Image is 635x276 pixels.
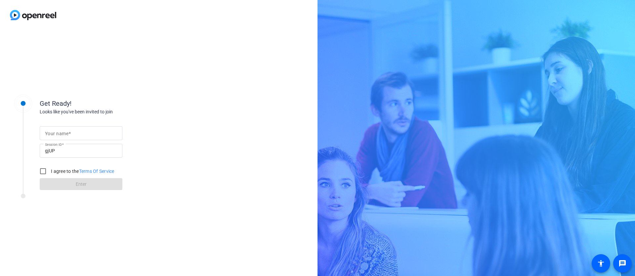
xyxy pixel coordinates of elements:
mat-icon: accessibility [597,259,605,267]
mat-label: Your name [45,131,68,136]
label: I agree to the [50,168,114,175]
mat-icon: message [618,259,626,267]
div: Looks like you've been invited to join [40,108,172,115]
div: Get Ready! [40,99,172,108]
a: Terms Of Service [79,169,114,174]
mat-label: Session ID [45,142,62,146]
